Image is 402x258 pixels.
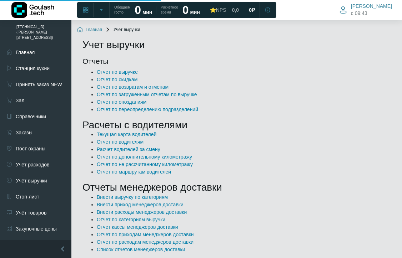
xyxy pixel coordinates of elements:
a: Отчет по дополнительному километражу [97,154,192,160]
a: Внести приход менеджеров доставки [97,202,184,207]
h2: Расчеты с водителями [82,119,391,131]
span: Обещаем гостю [114,5,130,15]
span: 0 [249,7,252,13]
span: 0,0 [232,7,239,13]
span: мин [190,9,200,15]
a: Отчет по переопределению подразделений [97,107,198,112]
span: Учет выручки [105,27,140,33]
a: Отчет по загруженным отчетам по выручке [97,92,197,97]
a: Отчет по маршрутам водителей [97,169,171,175]
h4: Отчеты [82,57,391,66]
a: Текущая карта водителей [97,131,156,137]
a: Обещаем гостю 0 мин Расчетное время 0 мин [110,4,204,16]
a: Отчет по выручке [97,69,138,75]
a: Отчет по приходам менеджеров доставки [97,232,194,237]
h2: Отчеты менеджеров доставки [82,181,391,193]
button: [PERSON_NAME] c 09:43 [335,1,396,18]
strong: 0 [135,4,141,16]
div: ⭐ [210,7,226,13]
a: Отчет по скидкам [97,77,137,82]
a: ⭐NPS 0,0 [206,4,243,16]
strong: 0 [182,4,189,16]
span: мин [142,9,152,15]
a: 0 ₽ [245,4,259,16]
a: Отчет по не рассчитанному километражу [97,161,193,167]
a: Главная [77,27,102,33]
a: Отчет по опозданиям [97,99,146,105]
span: c 09:43 [351,10,367,17]
a: Список отчетов менеджеров доставки [97,247,185,252]
a: Отчет по водителям [97,139,144,145]
span: Расчетное время [161,5,178,15]
a: Отчет по категориям выручки [97,217,165,222]
a: Отчет по расходам менеджеров доставки [97,239,194,245]
a: Расчет водителей за смену [97,146,160,152]
img: Логотип компании Goulash.tech [11,2,54,18]
span: ₽ [252,7,255,13]
a: Отчет по возвратам и отменам [97,84,169,90]
a: Внести выручку по категориям [97,194,168,200]
span: NPS [216,7,226,13]
a: Внести расходы менеджеров доставки [97,209,187,215]
a: Отчет кассы менеджеров доставки [97,224,178,230]
h2: Учет выручки [82,39,391,51]
span: [PERSON_NAME] [351,3,392,9]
